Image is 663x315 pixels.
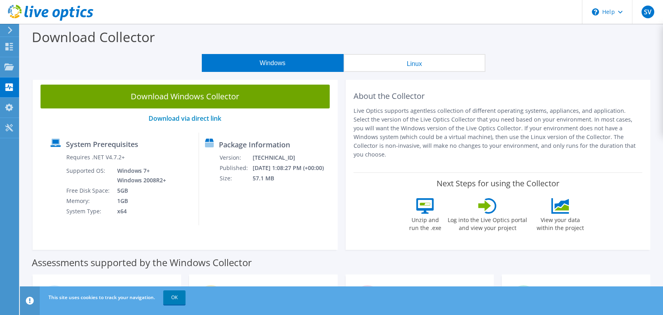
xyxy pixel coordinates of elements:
label: Assessments supported by the Windows Collector [32,259,252,267]
td: Windows 7+ Windows 2008R2+ [111,166,168,186]
span: This site uses cookies to track your navigation. [48,294,155,301]
label: Download Collector [32,28,155,46]
td: Version: [219,153,252,163]
td: 1GB [111,196,168,206]
button: Windows [202,54,344,72]
td: System Type: [66,206,111,216]
td: Memory: [66,196,111,206]
label: Next Steps for using the Collector [437,179,559,188]
label: Requires .NET V4.7.2+ [66,153,125,161]
td: [TECHNICAL_ID] [252,153,334,163]
button: Linux [344,54,485,72]
label: Unzip and run the .exe [407,214,443,232]
label: Log into the Live Optics portal and view your project [447,214,528,232]
td: x64 [111,206,168,216]
label: System Prerequisites [66,140,138,148]
label: Package Information [219,141,290,149]
td: Published: [219,163,252,173]
a: OK [163,290,186,305]
td: [DATE] 1:08:27 PM (+00:00) [252,163,334,173]
h2: About the Collector [354,91,643,101]
p: Live Optics supports agentless collection of different operating systems, appliances, and applica... [354,106,643,159]
label: View your data within the project [532,214,589,232]
span: SV [642,6,654,18]
td: Supported OS: [66,166,111,186]
svg: \n [592,8,599,15]
td: 57.1 MB [252,173,334,184]
a: Download Windows Collector [41,85,330,108]
td: Size: [219,173,252,184]
td: 5GB [111,186,168,196]
td: Free Disk Space: [66,186,111,196]
a: Download via direct link [149,114,221,123]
